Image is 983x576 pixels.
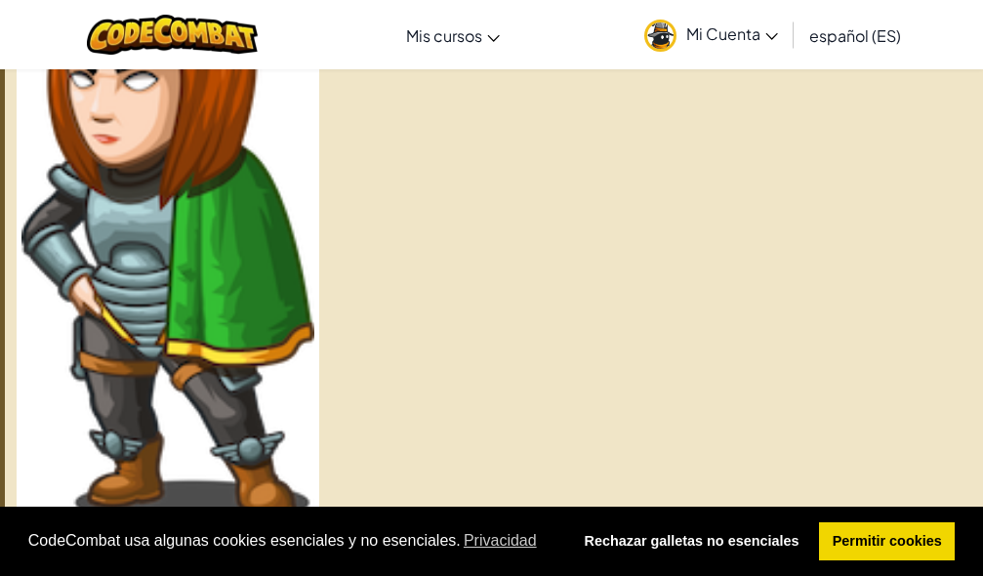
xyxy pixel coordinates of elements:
font: Mi Cuenta [686,23,760,44]
a: denegar cookies [571,522,812,561]
a: Mis cursos [396,9,510,62]
font: español (ES) [809,25,901,46]
img: Logotipo de CodeCombat [87,15,258,55]
font: Permitir cookies [833,533,942,549]
a: Obtenga más información sobre las cookies [461,526,540,555]
font: Rechazar galletas no esenciales [585,533,799,549]
font: Privacidad [464,532,537,549]
img: avatar [644,20,676,52]
a: español (ES) [799,9,911,62]
a: permitir cookies [819,522,955,561]
a: Mi Cuenta [635,4,788,65]
font: CodeCombat usa algunas cookies esenciales y no esenciales. [28,532,461,549]
font: Mis cursos [406,25,482,46]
